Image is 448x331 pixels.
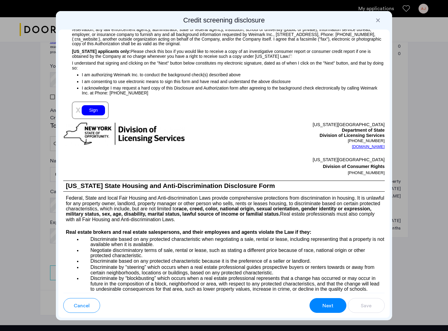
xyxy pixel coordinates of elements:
[224,122,385,128] p: [US_STATE][GEOGRAPHIC_DATA]
[58,16,389,25] h2: Credit screening disclosure
[224,138,385,143] p: [PHONE_NUMBER]
[82,236,384,247] p: Discriminate based on any protected characteristic when negotiating a sale, rental or lease, incl...
[82,264,384,275] p: Discriminate by “steering” which occurs when a real estate professional guides prospective buyers...
[82,105,105,115] div: Sign
[63,298,100,313] button: button
[63,59,384,70] p: I understand that signing and clicking on the "Next" button below constitutes my electronic signa...
[82,258,384,264] p: Discriminate based on any protected characteristic because it is the preference of a seller or la...
[74,302,90,309] span: Cancel
[63,229,384,236] h4: Real estate brokers and real estate salespersons, and their employees and agents violate the Law ...
[224,133,385,138] p: Division of Licensing Services
[289,55,292,58] img: 4LAxfPwtD6BVinC2vKR9tPz10Xbrctccj4YAocJUAAAAASUVORK5CYIIA
[348,298,385,313] button: button
[224,163,385,170] p: Division of Consumer Rights
[224,170,385,176] p: [PHONE_NUMBER]
[63,46,384,59] p: Please check this box if you would like to receive a copy of an investigative consumer report or ...
[82,70,384,78] p: I am authorizing Weimark Inc. to conduct the background check(s) described above
[361,302,372,309] span: Save
[224,128,385,133] p: Department of State
[310,298,346,313] button: button
[82,78,384,85] p: I am consenting to use electronic means to sign this form and have read and understand the above ...
[72,49,131,54] span: [US_STATE] applicants only:
[82,248,384,258] p: Negotiate discriminatory terms of sale, rental or lease, such as stating a different price becaus...
[352,144,385,150] a: [DOMAIN_NAME]
[82,86,384,95] p: I acknowledge I may request a hard copy of this Disclosure and Authorization form after agreeing ...
[63,122,185,146] img: new-york-logo.png
[66,206,371,217] b: race, creed, color, national origin, sexual orientation, gender identity or expression, military ...
[63,192,384,222] p: Federal, State and local Fair Housing and Anti-discrimination Laws provide comprehensive protecti...
[82,276,384,292] p: Discriminate by “blockbusting” which occurs when a real estate professional represents that a cha...
[76,105,80,114] span: x
[224,156,385,163] p: [US_STATE][GEOGRAPHIC_DATA]
[322,302,333,309] span: Next
[63,181,384,191] h1: [US_STATE] State Housing and Anti-Discrimination Disclosure Form
[82,292,384,298] p: Discriminate by pressuring a client or employee to violate the Law.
